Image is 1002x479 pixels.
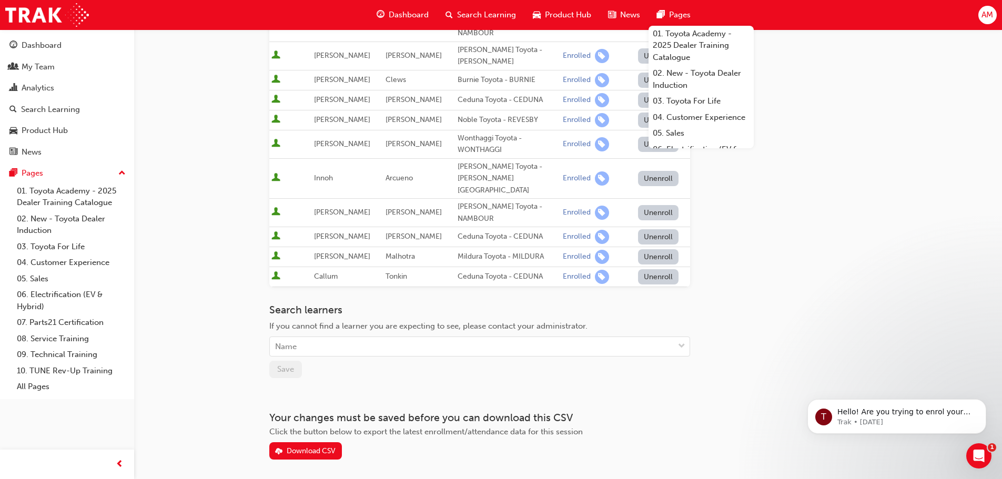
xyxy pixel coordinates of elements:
[458,94,559,106] div: Ceduna Toyota - CEDUNA
[563,252,591,262] div: Enrolled
[271,251,280,262] span: User is active
[13,287,130,314] a: 06. Electrification (EV & Hybrid)
[638,93,679,108] button: Unenroll
[4,78,130,98] a: Analytics
[13,331,130,347] a: 08. Service Training
[649,26,754,66] a: 01. Toyota Academy - 2025 Dealer Training Catalogue
[458,114,559,126] div: Noble Toyota - REVESBY
[314,208,370,217] span: [PERSON_NAME]
[269,304,690,316] h3: Search learners
[678,340,685,353] span: down-icon
[649,141,754,169] a: 06. Electrification (EV & Hybrid)
[638,137,679,152] button: Unenroll
[524,4,600,26] a: car-iconProduct Hub
[9,63,17,72] span: people-icon
[595,250,609,264] span: learningRecordVerb_ENROLL-icon
[533,8,541,22] span: car-icon
[563,232,591,242] div: Enrolled
[269,442,342,460] button: Download CSV
[437,4,524,26] a: search-iconSearch Learning
[978,6,997,24] button: AM
[563,208,591,218] div: Enrolled
[638,113,679,128] button: Unenroll
[458,201,559,225] div: [PERSON_NAME] Toyota - NAMBOUR
[314,115,370,124] span: [PERSON_NAME]
[595,93,609,107] span: learningRecordVerb_ENROLL-icon
[638,229,679,244] button: Unenroll
[275,447,282,456] span: download-icon
[275,341,297,353] div: Name
[638,249,679,264] button: Unenroll
[271,173,280,184] span: User is active
[458,161,559,197] div: [PERSON_NAME] Toyota - [PERSON_NAME][GEOGRAPHIC_DATA]
[13,363,130,379] a: 10. TUNE Rev-Up Training
[446,8,453,22] span: search-icon
[563,75,591,85] div: Enrolled
[13,379,130,395] a: All Pages
[386,208,442,217] span: [PERSON_NAME]
[595,137,609,151] span: learningRecordVerb_ENROLL-icon
[314,232,370,241] span: [PERSON_NAME]
[458,44,559,68] div: [PERSON_NAME] Toyota - [PERSON_NAME]
[13,254,130,271] a: 04. Customer Experience
[9,126,17,136] span: car-icon
[386,232,442,241] span: [PERSON_NAME]
[46,40,181,50] p: Message from Trak, sent 1d ago
[4,36,130,55] a: Dashboard
[314,139,370,148] span: [PERSON_NAME]
[271,115,280,125] span: User is active
[638,48,679,64] button: Unenroll
[563,139,591,149] div: Enrolled
[13,346,130,363] a: 09. Technical Training
[595,73,609,87] span: learningRecordVerb_ENROLL-icon
[22,61,55,73] div: My Team
[386,139,442,148] span: [PERSON_NAME]
[116,458,124,471] span: prev-icon
[386,272,407,281] span: Tonkin
[386,51,442,60] span: [PERSON_NAME]
[271,207,280,218] span: User is active
[458,133,559,156] div: Wonthaggi Toyota - WONTHAGGI
[595,230,609,244] span: learningRecordVerb_ENROLL-icon
[638,73,679,88] button: Unenroll
[269,412,690,424] h3: Your changes must be saved before you can download this CSV
[458,251,559,263] div: Mildura Toyota - MILDURA
[13,211,130,239] a: 02. New - Toyota Dealer Induction
[458,231,559,243] div: Ceduna Toyota - CEDUNA
[638,269,679,284] button: Unenroll
[269,361,302,378] button: Save
[13,314,130,331] a: 07. Parts21 Certification
[563,272,591,282] div: Enrolled
[966,443,991,468] iframe: Intercom live chat
[657,8,665,22] span: pages-icon
[22,39,62,52] div: Dashboard
[458,271,559,283] div: Ceduna Toyota - CEDUNA
[269,321,588,331] span: If you cannot find a learner you are expecting to see, please contact your administrator.
[9,41,17,50] span: guage-icon
[649,4,699,26] a: pages-iconPages
[595,113,609,127] span: learningRecordVerb_ENROLL-icon
[5,3,89,27] img: Trak
[368,4,437,26] a: guage-iconDashboard
[4,164,130,183] button: Pages
[271,139,280,149] span: User is active
[389,9,429,21] span: Dashboard
[9,105,17,115] span: search-icon
[118,167,126,180] span: up-icon
[457,9,516,21] span: Search Learning
[4,34,130,164] button: DashboardMy TeamAnalyticsSearch LearningProduct HubNews
[386,174,413,182] span: Arcueno
[22,146,42,158] div: News
[4,121,130,140] a: Product Hub
[314,272,338,281] span: Callum
[638,205,679,220] button: Unenroll
[981,9,993,21] span: AM
[46,30,179,81] span: Hello! Are you trying to enrol your staff in a face to face training session? Check out the video...
[271,50,280,61] span: User is active
[595,49,609,63] span: learningRecordVerb_ENROLL-icon
[563,95,591,105] div: Enrolled
[620,9,640,21] span: News
[649,65,754,93] a: 02. New - Toyota Dealer Induction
